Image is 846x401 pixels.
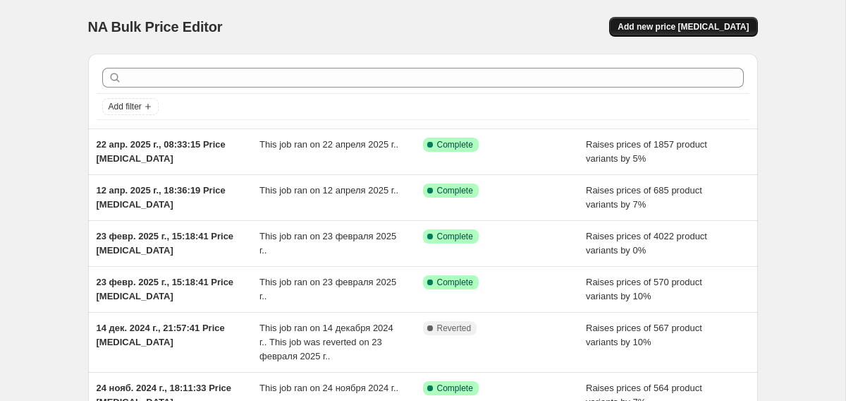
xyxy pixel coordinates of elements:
[259,139,398,150] span: This job ran on 22 апреля 2025 г..
[586,323,702,347] span: Raises prices of 567 product variants by 10%
[586,277,702,301] span: Raises prices of 570 product variants by 10%
[586,139,707,164] span: Raises prices of 1857 product variants by 5%
[586,185,702,210] span: Raises prices of 685 product variants by 7%
[97,323,225,347] span: 14 дек. 2024 г., 21:57:41 Price [MEDICAL_DATA]
[97,139,226,164] span: 22 апр. 2025 г., 08:33:15 Price [MEDICAL_DATA]
[109,101,142,112] span: Add filter
[97,231,234,256] span: 23 февр. 2025 г., 15:18:41 Price [MEDICAL_DATA]
[102,98,159,115] button: Add filter
[97,277,234,301] span: 23 февр. 2025 г., 15:18:41 Price [MEDICAL_DATA]
[259,185,398,196] span: This job ran on 12 апреля 2025 г..
[259,323,393,361] span: This job ran on 14 декабря 2024 г.. This job was reverted on 23 февраля 2025 г..
[437,323,472,334] span: Reverted
[88,19,223,35] span: NA Bulk Price Editor
[259,277,396,301] span: This job ran on 23 февраля 2025 г..
[586,231,707,256] span: Raises prices of 4022 product variants by 0%
[437,185,473,196] span: Complete
[609,17,757,37] button: Add new price [MEDICAL_DATA]
[437,231,473,242] span: Complete
[97,185,226,210] span: 12 апр. 2025 г., 18:36:19 Price [MEDICAL_DATA]
[618,21,749,32] span: Add new price [MEDICAL_DATA]
[437,383,473,394] span: Complete
[437,277,473,288] span: Complete
[437,139,473,150] span: Complete
[259,383,398,393] span: This job ran on 24 ноября 2024 г..
[259,231,396,256] span: This job ran on 23 февраля 2025 г..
